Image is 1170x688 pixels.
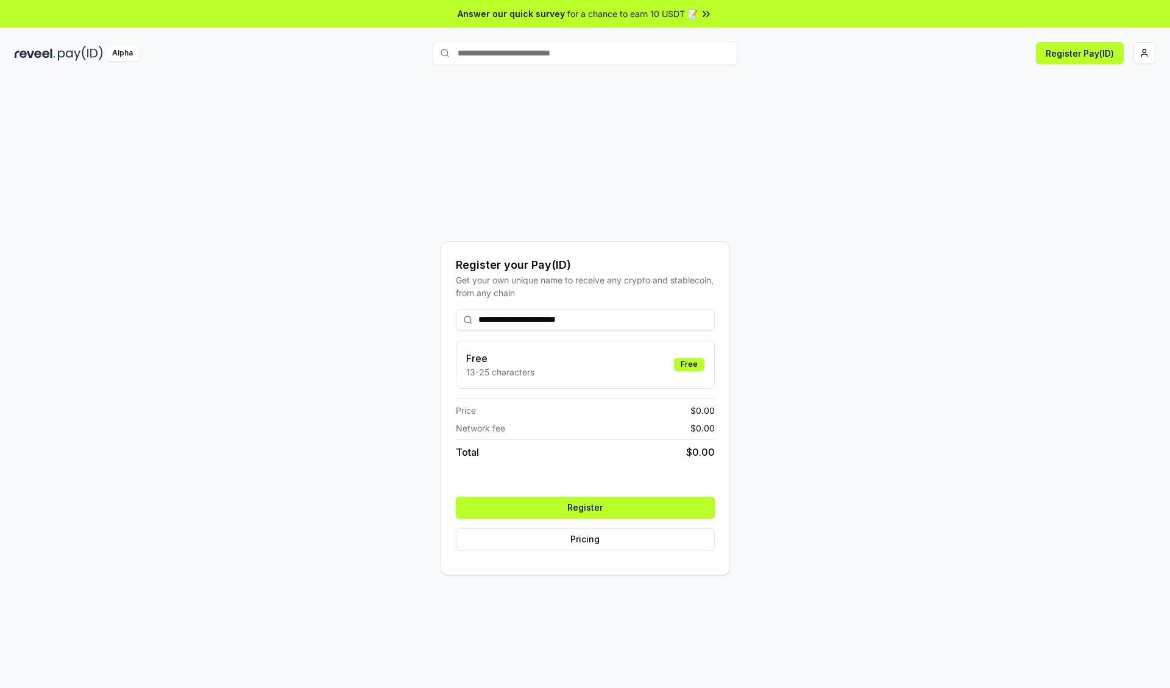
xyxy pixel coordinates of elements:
[1036,42,1124,64] button: Register Pay(ID)
[105,46,140,61] div: Alpha
[456,257,715,274] div: Register your Pay(ID)
[456,528,715,550] button: Pricing
[456,422,505,434] span: Network fee
[466,366,534,378] p: 13-25 characters
[58,46,103,61] img: pay_id
[456,274,715,299] div: Get your own unique name to receive any crypto and stablecoin, from any chain
[690,404,715,417] span: $ 0.00
[686,445,715,459] span: $ 0.00
[567,7,698,20] span: for a chance to earn 10 USDT 📝
[674,358,704,371] div: Free
[456,445,479,459] span: Total
[456,404,476,417] span: Price
[458,7,565,20] span: Answer our quick survey
[690,422,715,434] span: $ 0.00
[456,497,715,519] button: Register
[466,351,534,366] h3: Free
[15,46,55,61] img: reveel_dark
